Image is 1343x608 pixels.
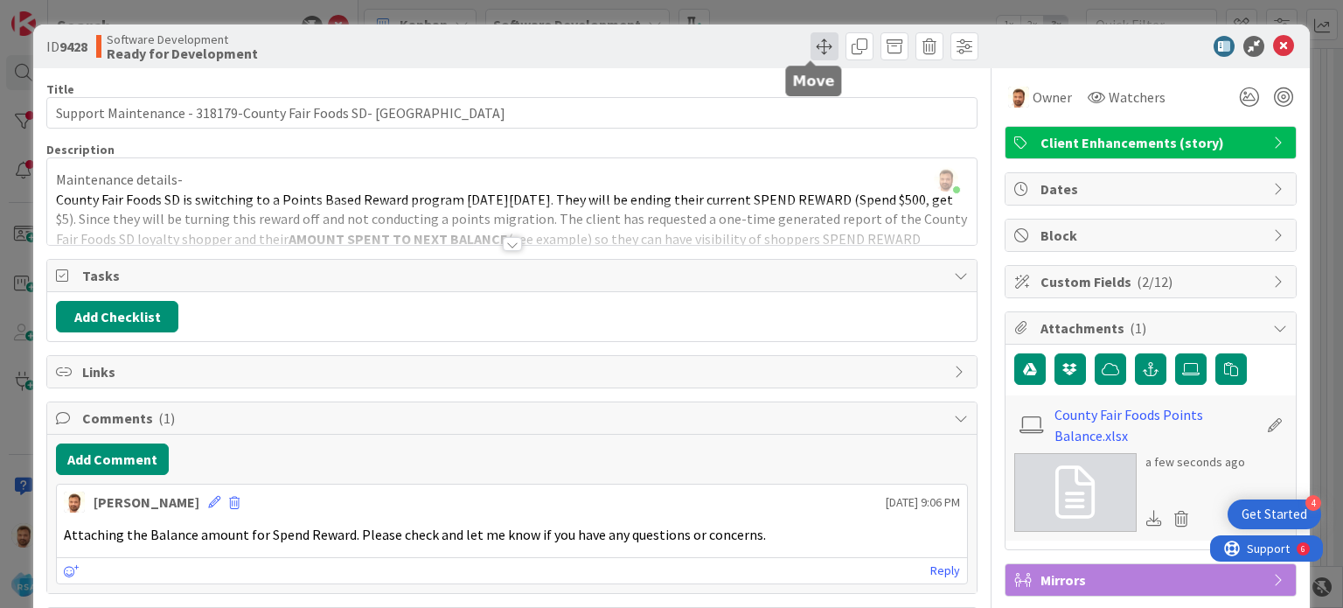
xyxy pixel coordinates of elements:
div: Get Started [1242,506,1307,523]
input: type card name here... [46,97,977,129]
a: Reply [930,560,960,582]
span: Custom Fields [1040,271,1264,292]
button: Add Checklist [56,301,178,332]
div: [PERSON_NAME] [94,492,199,513]
b: Ready for Development [107,46,258,60]
span: ( 1 ) [1130,319,1146,337]
label: Title [46,81,74,97]
span: Attachments [1040,318,1264,339]
div: Open Get Started checklist, remaining modules: 4 [1228,500,1321,529]
a: County Fair Foods Points Balance.xlsx [1054,404,1257,446]
span: ( 2/12 ) [1137,273,1173,290]
span: Watchers [1109,87,1166,108]
span: Dates [1040,178,1264,199]
span: Software Development [107,32,258,46]
div: a few seconds ago [1145,453,1245,472]
div: 4 [1305,495,1321,511]
div: Download [1145,507,1165,530]
h5: Move [792,73,834,89]
span: Attaching the Balance amount for Spend Reward. Please check and let me know if you have any quest... [64,526,766,543]
div: 6 [91,7,95,21]
span: Block [1040,225,1264,246]
span: [DATE] 9:06 PM [886,493,960,512]
p: Maintenance details- [56,170,967,190]
span: Owner [1033,87,1072,108]
img: AS [1008,87,1029,108]
span: ( 1 ) [158,409,175,427]
span: Links [82,361,944,382]
span: ID [46,36,87,57]
span: Tasks [82,265,944,286]
img: XQnMoIyljuWWkMzYLB6n4fjicomZFlZU.png [934,167,958,192]
span: Support [37,3,80,24]
b: 9428 [59,38,87,55]
span: Comments [82,408,944,429]
span: Client Enhancements (story) [1040,132,1264,153]
img: AS [64,492,85,513]
span: Description [46,142,115,157]
span: Mirrors [1040,570,1264,591]
span: County Fair Foods SD is switching to a Points Based Reward program [DATE][DATE]. They will be end... [56,191,970,248]
button: Add Comment [56,444,169,475]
